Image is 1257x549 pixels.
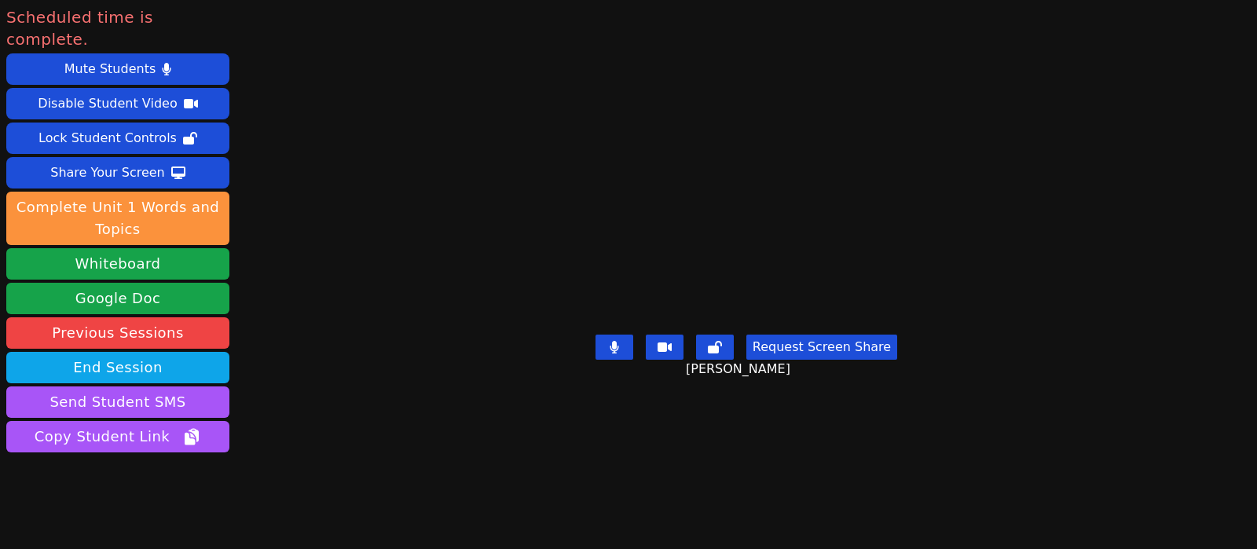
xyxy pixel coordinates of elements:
[6,421,229,452] button: Copy Student Link
[50,160,165,185] div: Share Your Screen
[6,123,229,154] button: Lock Student Controls
[6,88,229,119] button: Disable Student Video
[6,192,229,245] button: Complete Unit 1 Words and Topics
[6,53,229,85] button: Mute Students
[38,126,177,151] div: Lock Student Controls
[6,248,229,280] button: Whiteboard
[35,426,201,448] span: Copy Student Link
[64,57,156,82] div: Mute Students
[6,6,229,50] span: Scheduled time is complete.
[38,91,177,116] div: Disable Student Video
[6,352,229,383] button: End Session
[6,283,229,314] a: Google Doc
[6,317,229,349] a: Previous Sessions
[746,335,897,360] button: Request Screen Share
[686,360,794,379] span: [PERSON_NAME]
[6,157,229,188] button: Share Your Screen
[6,386,229,418] button: Send Student SMS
